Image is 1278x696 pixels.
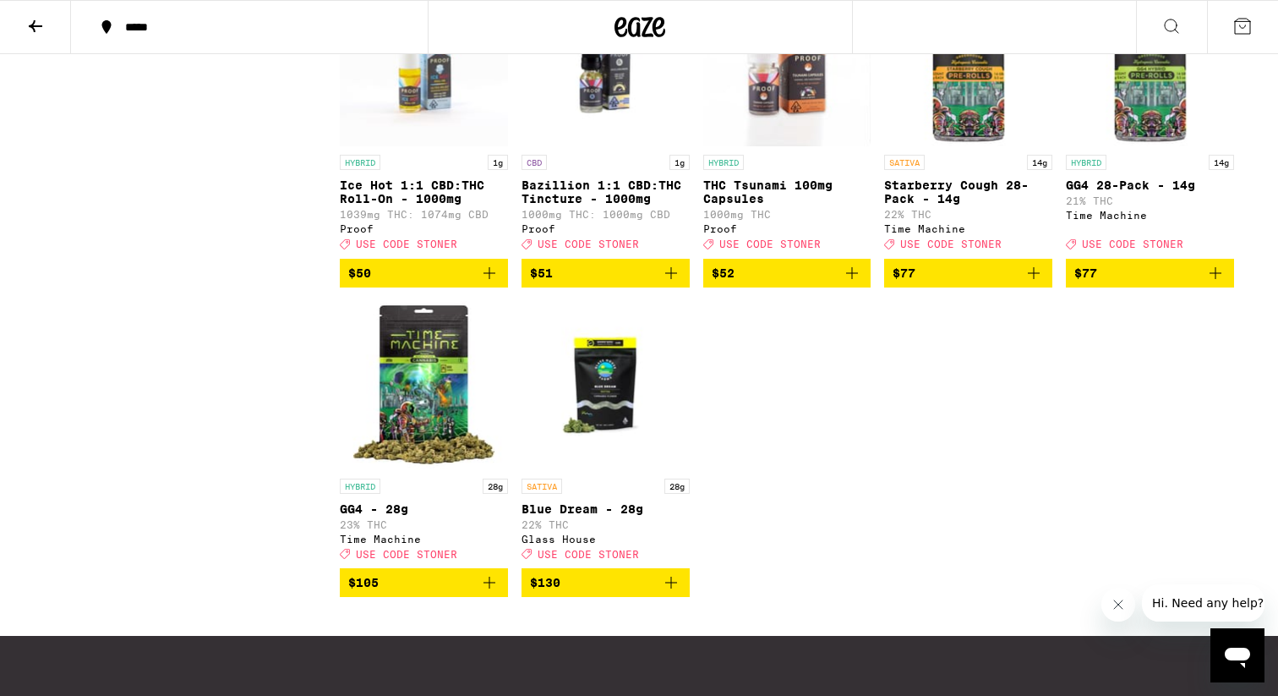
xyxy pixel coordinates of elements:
[530,576,560,589] span: $130
[522,259,690,288] button: Add to bag
[340,178,508,206] p: Ice Hot 1:1 CBD:THC Roll-On - 1000mg
[669,155,690,170] p: 1g
[522,519,690,530] p: 22% THC
[522,301,690,568] a: Open page for Blue Dream - 28g from Glass House
[703,259,871,288] button: Add to bag
[340,301,508,568] a: Open page for GG4 - 28g from Time Machine
[1142,584,1264,622] iframe: Message from company
[703,209,871,220] p: 1000mg THC
[522,479,562,494] p: SATIVA
[538,239,639,250] span: USE CODE STONER
[703,155,744,170] p: HYBRID
[703,178,871,206] p: THC Tsunami 100mg Capsules
[522,568,690,597] button: Add to bag
[522,155,547,170] p: CBD
[1066,178,1234,192] p: GG4 28-Pack - 14g
[340,259,508,288] button: Add to bag
[1027,155,1052,170] p: 14g
[893,266,915,280] span: $77
[340,479,380,494] p: HYBRID
[1074,266,1097,280] span: $77
[1101,588,1135,622] iframe: Close message
[522,502,690,516] p: Blue Dream - 28g
[1209,155,1234,170] p: 14g
[340,223,508,234] div: Proof
[340,502,508,516] p: GG4 - 28g
[719,239,821,250] span: USE CODE STONER
[664,479,690,494] p: 28g
[488,155,508,170] p: 1g
[483,479,508,494] p: 28g
[340,209,508,220] p: 1039mg THC: 1074mg CBD
[530,266,553,280] span: $51
[1066,155,1106,170] p: HYBRID
[356,239,457,250] span: USE CODE STONER
[884,259,1052,288] button: Add to bag
[884,178,1052,206] p: Starberry Cough 28-Pack - 14g
[1066,259,1234,288] button: Add to bag
[884,155,925,170] p: SATIVA
[522,223,690,234] div: Proof
[703,223,871,234] div: Proof
[340,534,508,545] div: Time Machine
[348,266,371,280] span: $50
[340,301,508,470] img: Time Machine - GG4 - 28g
[356,549,457,560] span: USE CODE STONER
[1210,628,1264,682] iframe: Button to launch messaging window
[884,223,1052,234] div: Time Machine
[884,209,1052,220] p: 22% THC
[1066,210,1234,221] div: Time Machine
[522,534,690,545] div: Glass House
[522,301,690,470] img: Glass House - Blue Dream - 28g
[1082,239,1183,250] span: USE CODE STONER
[900,239,1002,250] span: USE CODE STONER
[340,519,508,530] p: 23% THC
[522,209,690,220] p: 1000mg THC: 1000mg CBD
[340,155,380,170] p: HYBRID
[538,549,639,560] span: USE CODE STONER
[348,576,379,589] span: $105
[340,568,508,597] button: Add to bag
[1066,195,1234,206] p: 21% THC
[522,178,690,206] p: Bazillion 1:1 CBD:THC Tincture - 1000mg
[712,266,735,280] span: $52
